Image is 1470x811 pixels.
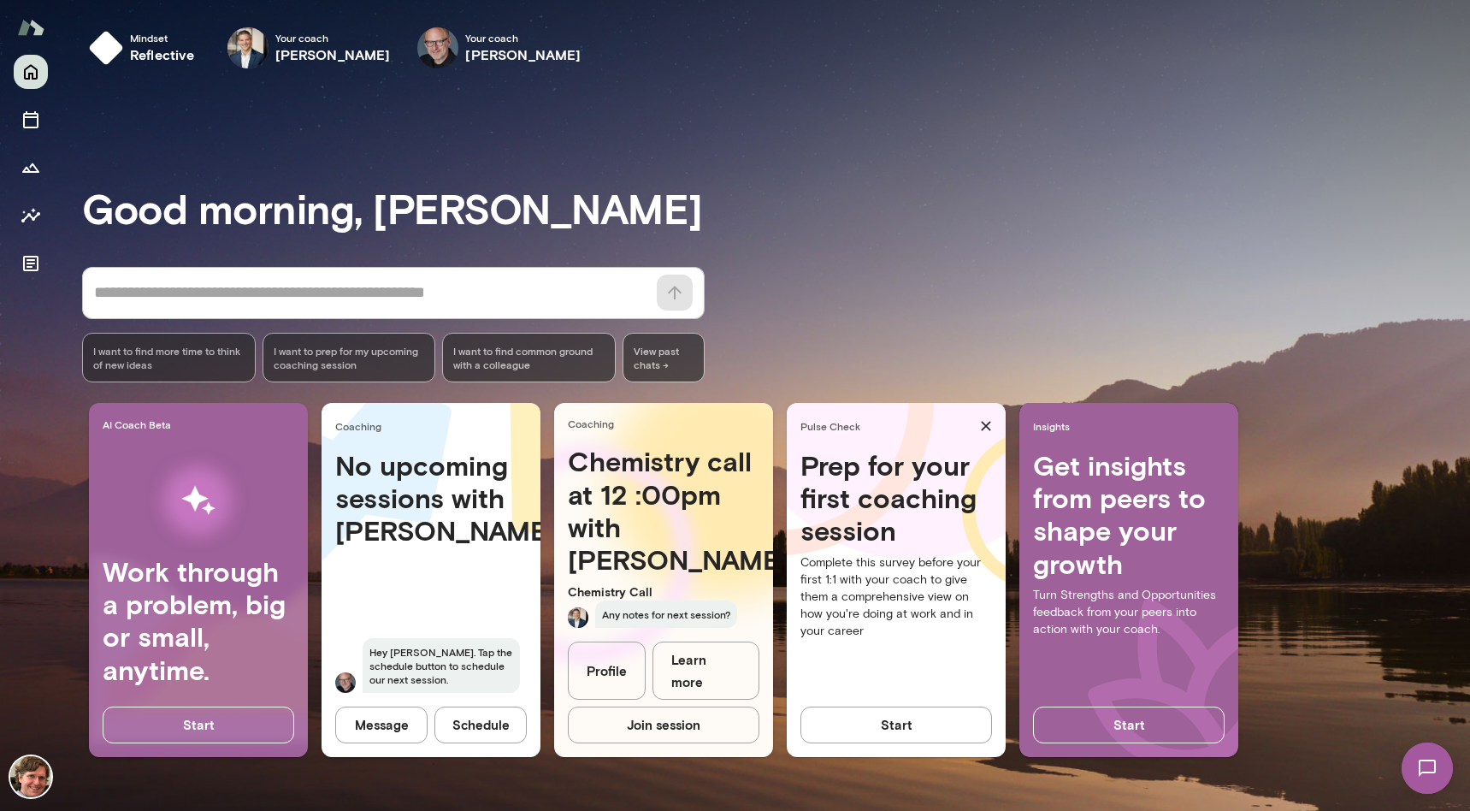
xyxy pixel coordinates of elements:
[1033,707,1225,743] button: Start
[82,333,256,382] div: I want to find more time to think of new ideas
[568,642,646,701] a: Profile
[335,707,428,743] button: Message
[274,344,425,371] span: I want to prep for my upcoming coaching session
[568,417,766,430] span: Coaching
[465,44,581,65] h6: [PERSON_NAME]
[405,21,593,75] div: Nick GouldYour coach[PERSON_NAME]
[82,184,1470,232] h3: Good morning, [PERSON_NAME]
[335,419,534,433] span: Coaching
[1033,587,1225,638] p: Turn Strengths and Opportunities feedback from your peers into action with your coach.
[453,344,605,371] span: I want to find common ground with a colleague
[568,607,588,628] img: Mark
[14,103,48,137] button: Sessions
[130,31,195,44] span: Mindset
[800,449,992,548] h4: Prep for your first coaching session
[215,21,403,75] div: Mark ZschockeYour coach[PERSON_NAME]
[103,707,294,743] button: Start
[17,11,44,44] img: Mento
[465,31,581,44] span: Your coach
[442,333,616,382] div: I want to find common ground with a colleague
[335,449,527,548] h4: No upcoming sessions with [PERSON_NAME]
[103,417,301,431] span: AI Coach Beta
[14,246,48,281] button: Documents
[14,55,48,89] button: Home
[568,583,759,601] p: Chemistry Call
[14,198,48,233] button: Insights
[10,756,51,797] img: Jonathan Sims
[275,44,391,65] h6: [PERSON_NAME]
[363,638,520,693] span: Hey [PERSON_NAME]. Tap the schedule button to schedule our next session.
[93,344,245,371] span: I want to find more time to think of new ideas
[227,27,269,68] img: Mark Zschocke
[623,333,705,382] span: View past chats ->
[800,419,973,433] span: Pulse Check
[1033,419,1231,433] span: Insights
[568,445,759,577] h4: Chemistry call at 12 :00pm with [PERSON_NAME]
[652,642,759,701] a: Learn more
[800,707,992,743] button: Start
[103,555,294,687] h4: Work through a problem, big or small, anytime.
[89,31,123,65] img: mindset
[595,601,737,628] span: Any notes for next session?
[568,707,759,743] button: Join session
[434,707,527,743] button: Schedule
[335,672,356,693] img: Nick Gould Gould
[122,447,275,555] img: AI Workflows
[130,44,195,65] h6: reflective
[417,27,458,68] img: Nick Gould
[14,151,48,185] button: Growth Plan
[82,21,209,75] button: Mindsetreflective
[1033,449,1225,581] h4: Get insights from peers to shape your growth
[275,31,391,44] span: Your coach
[800,554,992,640] p: Complete this survey before your first 1:1 with your coach to give them a comprehensive view on h...
[263,333,436,382] div: I want to prep for my upcoming coaching session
